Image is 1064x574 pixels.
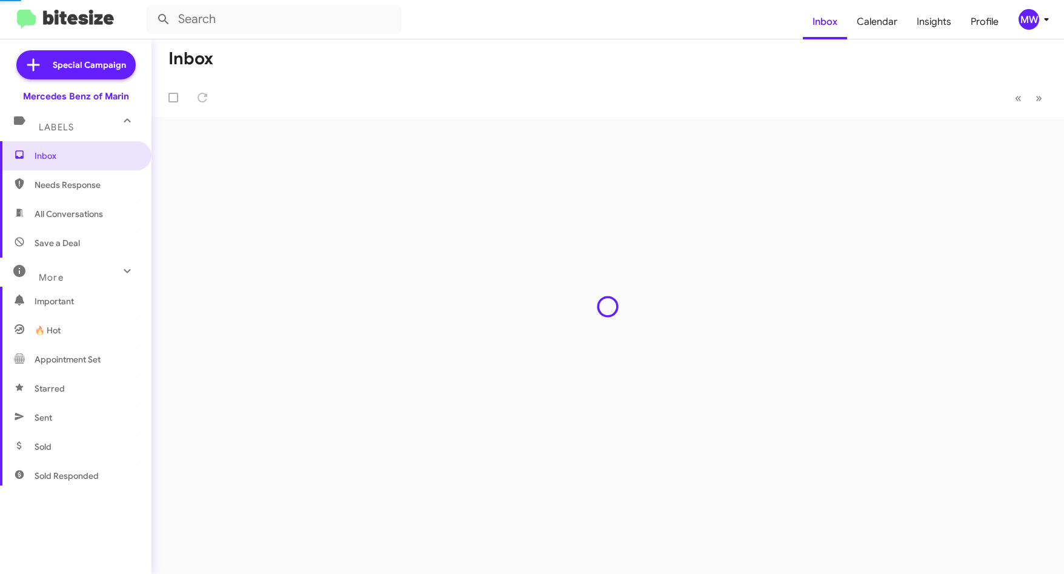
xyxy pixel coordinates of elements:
a: Inbox [803,4,847,39]
span: 🔥 Hot [35,324,61,336]
span: « [1015,90,1022,105]
span: Needs Response [35,179,138,191]
span: Special Campaign [53,59,126,71]
span: Important [35,295,138,307]
span: Sent [35,412,52,424]
span: Appointment Set [35,353,101,365]
span: » [1036,90,1042,105]
span: More [39,272,64,283]
nav: Page navigation example [1008,85,1049,110]
span: All Conversations [35,208,103,220]
span: Sold [35,441,52,453]
input: Search [147,5,401,34]
span: Save a Deal [35,237,80,249]
button: Next [1028,85,1049,110]
span: Sold Responded [35,470,99,482]
a: Insights [907,4,961,39]
span: Starred [35,382,65,395]
button: MW [1008,9,1051,30]
div: Mercedes Benz of Marin [23,90,129,102]
div: MW [1019,9,1039,30]
a: Profile [961,4,1008,39]
h1: Inbox [168,49,213,68]
button: Previous [1008,85,1029,110]
a: Special Campaign [16,50,136,79]
span: Inbox [35,150,138,162]
span: Labels [39,122,74,133]
a: Calendar [847,4,907,39]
